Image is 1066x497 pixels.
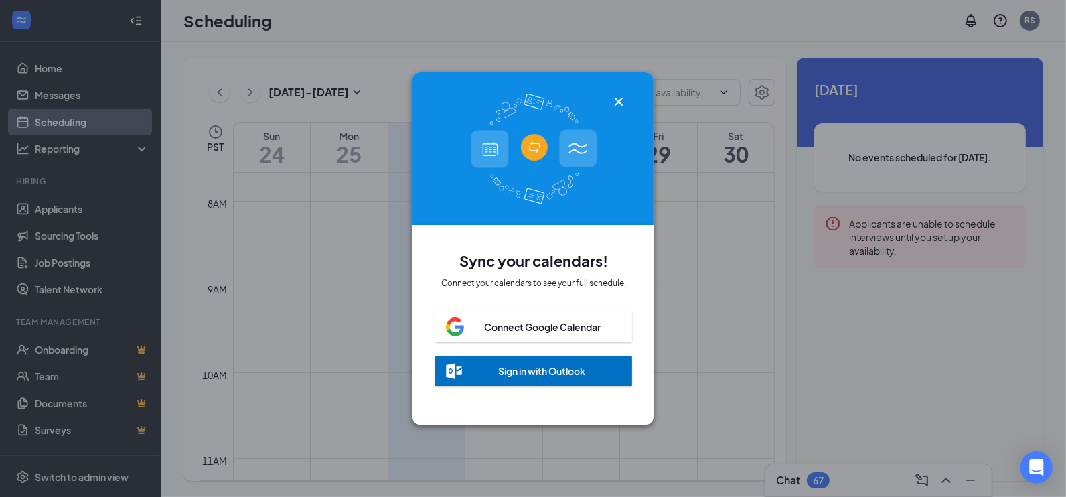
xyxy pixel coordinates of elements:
[446,363,462,379] img: outlook-icon
[435,305,632,342] a: google-iconConnect Google Calendar
[459,249,608,272] h1: Sync your calendars!
[611,94,627,110] button: Close
[435,342,632,386] a: outlook-iconSign in with Outlook
[446,317,464,336] img: google-icon
[485,320,601,334] div: Connect Google Calendar
[498,364,585,378] div: Sign in with Outlook
[1020,451,1053,484] div: Open Intercom Messenger
[611,94,627,110] svg: Cross
[441,277,626,289] div: Connect your calendars to see your full schedule.
[471,94,597,204] img: calendar-integration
